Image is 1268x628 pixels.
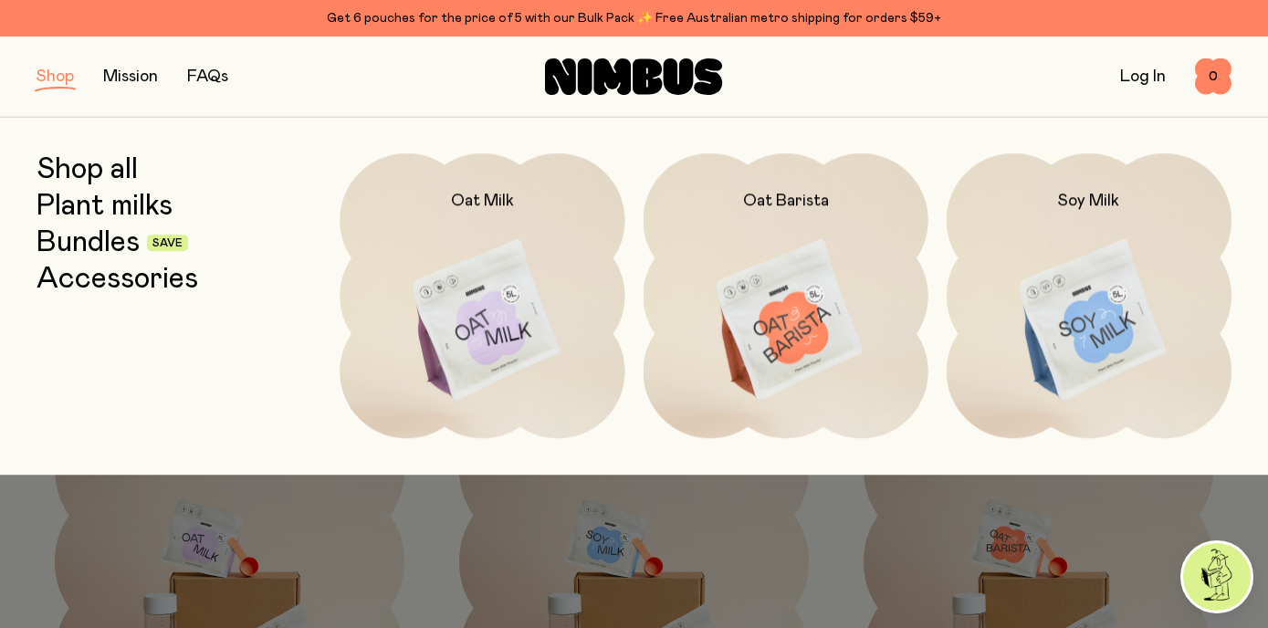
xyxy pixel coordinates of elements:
[37,263,198,296] a: Accessories
[644,153,928,438] a: Oat Barista
[37,153,138,186] a: Shop all
[1120,68,1166,85] a: Log In
[340,153,624,438] a: Oat Milk
[152,238,183,249] span: Save
[103,68,158,85] a: Mission
[187,68,228,85] a: FAQs
[37,226,140,259] a: Bundles
[1183,543,1251,611] img: agent
[37,7,1231,29] div: Get 6 pouches for the price of 5 with our Bulk Pack ✨ Free Australian metro shipping for orders $59+
[947,153,1231,438] a: Soy Milk
[451,190,514,212] h2: Oat Milk
[1058,190,1119,212] h2: Soy Milk
[1195,58,1231,95] button: 0
[743,190,829,212] h2: Oat Barista
[37,190,173,223] a: Plant milks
